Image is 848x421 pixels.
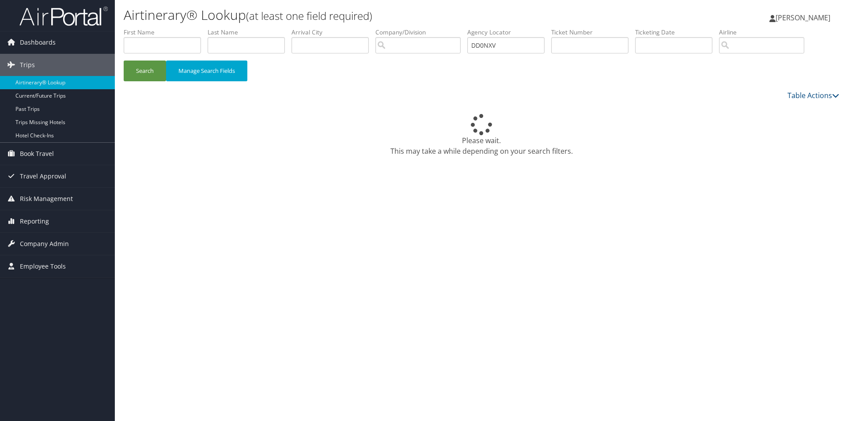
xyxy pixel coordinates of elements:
small: (at least one field required) [246,8,372,23]
span: Trips [20,54,35,76]
a: Table Actions [787,91,839,100]
div: Please wait. This may take a while depending on your search filters. [124,114,839,156]
img: airportal-logo.png [19,6,108,27]
span: Dashboards [20,31,56,53]
label: Airline [719,28,811,37]
span: Reporting [20,210,49,232]
span: Travel Approval [20,165,66,187]
span: Employee Tools [20,255,66,277]
h1: Airtinerary® Lookup [124,6,601,24]
label: Last Name [208,28,291,37]
button: Search [124,61,166,81]
label: First Name [124,28,208,37]
label: Arrival City [291,28,375,37]
label: Ticketing Date [635,28,719,37]
span: [PERSON_NAME] [776,13,830,23]
span: Company Admin [20,233,69,255]
label: Ticket Number [551,28,635,37]
label: Agency Locator [467,28,551,37]
a: [PERSON_NAME] [769,4,839,31]
span: Book Travel [20,143,54,165]
button: Manage Search Fields [166,61,247,81]
label: Company/Division [375,28,467,37]
span: Risk Management [20,188,73,210]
